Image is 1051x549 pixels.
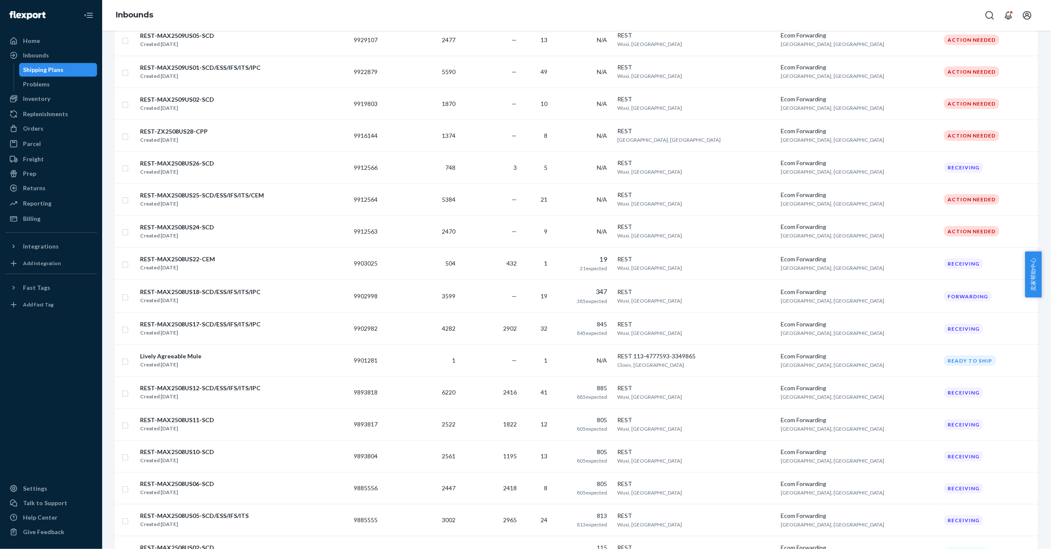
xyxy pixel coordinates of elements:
[944,451,983,462] div: Receiving
[617,362,684,368] span: Clovis, [GEOGRAPHIC_DATA]
[5,496,97,510] a: Talk to Support
[513,164,517,171] span: 3
[781,416,937,424] div: Ecom Forwarding
[617,255,774,263] div: REST
[350,56,396,88] td: 9922879
[617,191,774,199] div: REST
[5,197,97,210] a: Reporting
[558,416,607,424] div: 805
[558,287,607,297] div: 347
[944,130,999,141] div: Action Needed
[617,320,774,329] div: REST
[597,228,607,235] span: N/A
[781,457,884,464] span: [GEOGRAPHIC_DATA], [GEOGRAPHIC_DATA]
[617,232,682,239] span: Wuxi, [GEOGRAPHIC_DATA]
[442,228,455,235] span: 2470
[544,260,547,267] span: 1
[23,66,64,74] div: Shipping Plans
[944,483,983,494] div: Receiving
[541,68,547,75] span: 49
[23,242,59,251] div: Integrations
[597,100,607,107] span: N/A
[5,240,97,253] button: Integrations
[5,34,97,48] a: Home
[23,140,41,148] div: Parcel
[617,41,682,47] span: Wuxi, [GEOGRAPHIC_DATA]
[1000,7,1017,24] button: Open notifications
[597,36,607,43] span: N/A
[512,100,517,107] span: —
[23,513,57,522] div: Help Center
[558,384,607,392] div: 885
[503,516,517,523] span: 2965
[350,345,396,377] td: 9901281
[507,260,517,267] span: 432
[617,105,682,111] span: Wuxi, [GEOGRAPHIC_DATA]
[781,426,884,432] span: [GEOGRAPHIC_DATA], [GEOGRAPHIC_DATA]
[23,499,67,507] div: Talk to Support
[781,265,884,271] span: [GEOGRAPHIC_DATA], [GEOGRAPHIC_DATA]
[617,159,774,167] div: REST
[577,298,607,304] span: 385 expected
[617,448,774,456] div: REST
[944,419,983,430] div: Receiving
[442,452,455,460] span: 2561
[140,232,214,240] div: Created [DATE]
[140,360,201,369] div: Created [DATE]
[23,184,46,192] div: Returns
[140,320,261,329] div: REST-MAX2508US17-SCD/ESS/IFS/ITS/IPC
[617,416,774,424] div: REST
[350,88,396,120] td: 9919803
[558,480,607,488] div: 805
[781,73,884,79] span: [GEOGRAPHIC_DATA], [GEOGRAPHIC_DATA]
[617,489,682,496] span: Wuxi, [GEOGRAPHIC_DATA]
[512,292,517,300] span: —
[5,525,97,539] button: Give Feedback
[541,292,547,300] span: 19
[558,320,607,329] div: 845
[781,232,884,239] span: [GEOGRAPHIC_DATA], [GEOGRAPHIC_DATA]
[944,355,996,366] div: Ready to ship
[442,132,455,139] span: 1374
[558,512,607,520] div: 813
[541,452,547,460] span: 13
[23,260,61,267] div: Add Integration
[781,320,937,329] div: Ecom Forwarding
[781,105,884,111] span: [GEOGRAPHIC_DATA], [GEOGRAPHIC_DATA]
[781,521,884,528] span: [GEOGRAPHIC_DATA], [GEOGRAPHIC_DATA]
[781,223,937,231] div: Ecom Forwarding
[544,484,547,492] span: 8
[617,297,682,304] span: Wuxi, [GEOGRAPHIC_DATA]
[503,484,517,492] span: 2418
[140,136,208,144] div: Created [DATE]
[140,168,214,176] div: Created [DATE]
[944,194,999,205] div: Action Needed
[944,162,983,173] div: Receiving
[781,63,937,71] div: Ecom Forwarding
[140,480,214,488] div: REST-MAX2508US06-SCD
[445,164,455,171] span: 748
[617,95,774,103] div: REST
[597,164,607,171] span: N/A
[541,420,547,428] span: 12
[442,68,455,75] span: 5590
[5,137,97,151] a: Parcel
[23,528,64,536] div: Give Feedback
[80,7,97,24] button: Close Navigation
[140,520,249,529] div: Created [DATE]
[140,159,214,168] div: REST-MAX2508US26-SCD
[944,226,999,237] div: Action Needed
[781,352,937,360] div: Ecom Forwarding
[442,484,455,492] span: 2447
[617,394,682,400] span: Wuxi, [GEOGRAPHIC_DATA]
[944,323,983,334] div: Receiving
[140,392,261,401] div: Created [DATE]
[23,301,54,308] div: Add Fast Tag
[544,164,547,171] span: 5
[503,420,517,428] span: 1822
[617,137,721,143] span: [GEOGRAPHIC_DATA], [GEOGRAPHIC_DATA]
[140,296,261,305] div: Created [DATE]
[442,196,455,203] span: 5384
[350,247,396,280] td: 9903025
[944,291,992,302] div: Forwarding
